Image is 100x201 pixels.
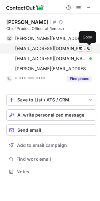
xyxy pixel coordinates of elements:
span: [EMAIL_ADDRESS][DOMAIN_NAME] [15,46,87,51]
span: Send email [17,128,41,133]
span: [PERSON_NAME][EMAIL_ADDRESS][DOMAIN_NAME] [15,36,87,41]
button: AI write personalized message [6,109,96,121]
span: Find work email [16,156,94,162]
span: [PERSON_NAME][EMAIL_ADDRESS][PERSON_NAME] [15,66,92,72]
span: [EMAIL_ADDRESS][DOMAIN_NAME] [15,56,87,61]
button: save-profile-one-click [6,94,96,106]
span: AI write personalized message [17,112,84,118]
span: Add to email campaign [17,143,67,148]
span: Notes [16,169,94,175]
button: Find work email [6,155,96,164]
div: [PERSON_NAME] [6,19,48,25]
button: Notes [6,167,96,176]
button: Add to email campaign [6,140,96,151]
button: Send email [6,124,96,136]
div: Chief Product Officer at Remesh [6,26,96,32]
button: Reveal Button [67,76,92,82]
div: Save to List / ATS / CRM [17,97,85,102]
img: ContactOut v5.3.10 [6,4,44,11]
